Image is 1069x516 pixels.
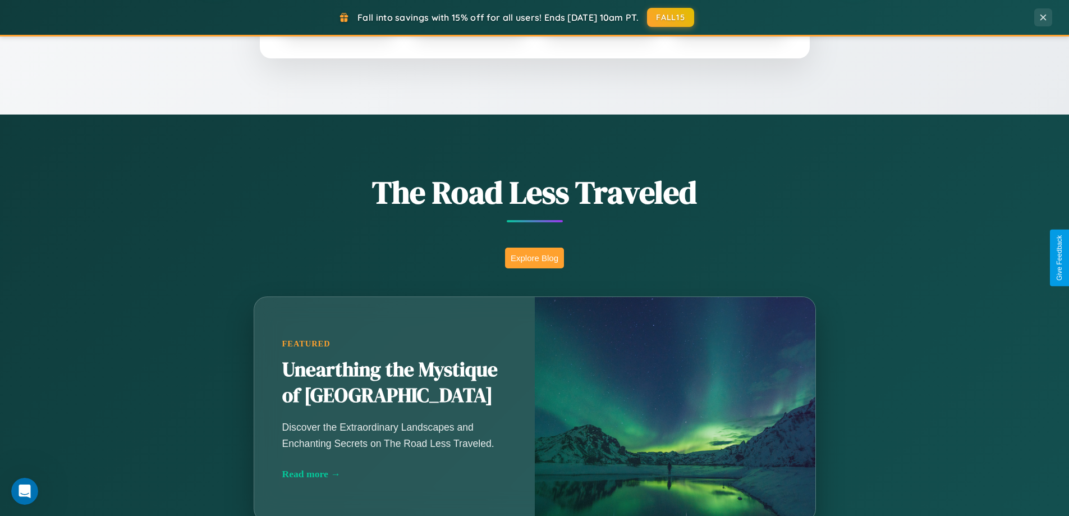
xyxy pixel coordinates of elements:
h1: The Road Less Traveled [198,171,871,214]
div: Featured [282,339,507,349]
button: Explore Blog [505,248,564,268]
iframe: Intercom live chat [11,478,38,505]
span: Fall into savings with 15% off for all users! Ends [DATE] 10am PT. [357,12,639,23]
div: Give Feedback [1056,235,1063,281]
p: Discover the Extraordinary Landscapes and Enchanting Secrets on The Road Less Traveled. [282,419,507,451]
div: Read more → [282,468,507,480]
h2: Unearthing the Mystique of [GEOGRAPHIC_DATA] [282,357,507,409]
button: FALL15 [647,8,694,27]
